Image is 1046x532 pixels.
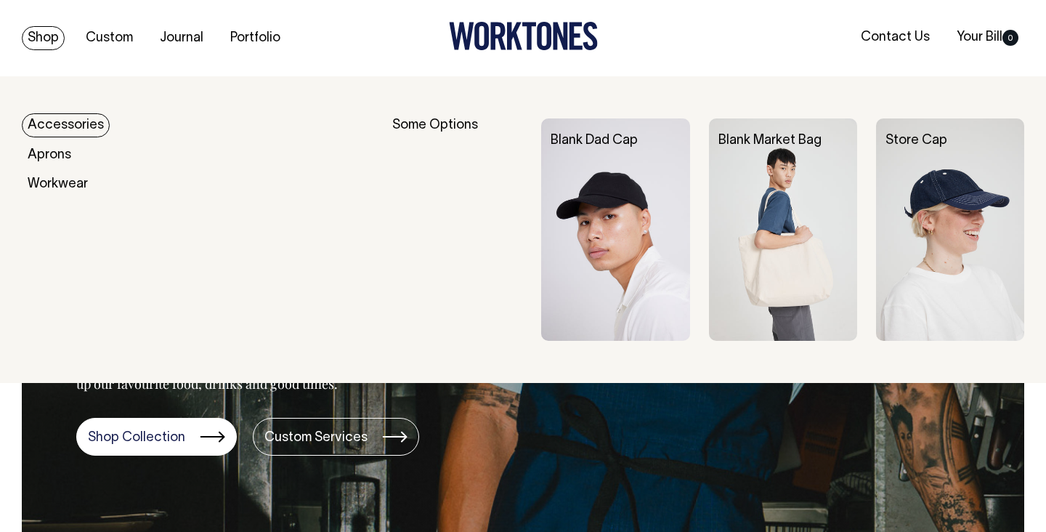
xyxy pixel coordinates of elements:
[855,25,936,49] a: Contact Us
[253,418,419,456] a: Custom Services
[22,143,77,167] a: Aprons
[876,118,1024,341] img: Store Cap
[22,113,110,137] a: Accessories
[22,26,65,50] a: Shop
[551,134,638,147] a: Blank Dad Cap
[392,118,522,341] div: Some Options
[709,118,857,341] img: Blank Market Bag
[224,26,286,50] a: Portfolio
[951,25,1024,49] a: Your Bill0
[76,418,237,456] a: Shop Collection
[1002,30,1018,46] span: 0
[22,172,94,196] a: Workwear
[154,26,209,50] a: Journal
[80,26,139,50] a: Custom
[885,134,947,147] a: Store Cap
[541,118,689,341] img: Blank Dad Cap
[718,134,822,147] a: Blank Market Bag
